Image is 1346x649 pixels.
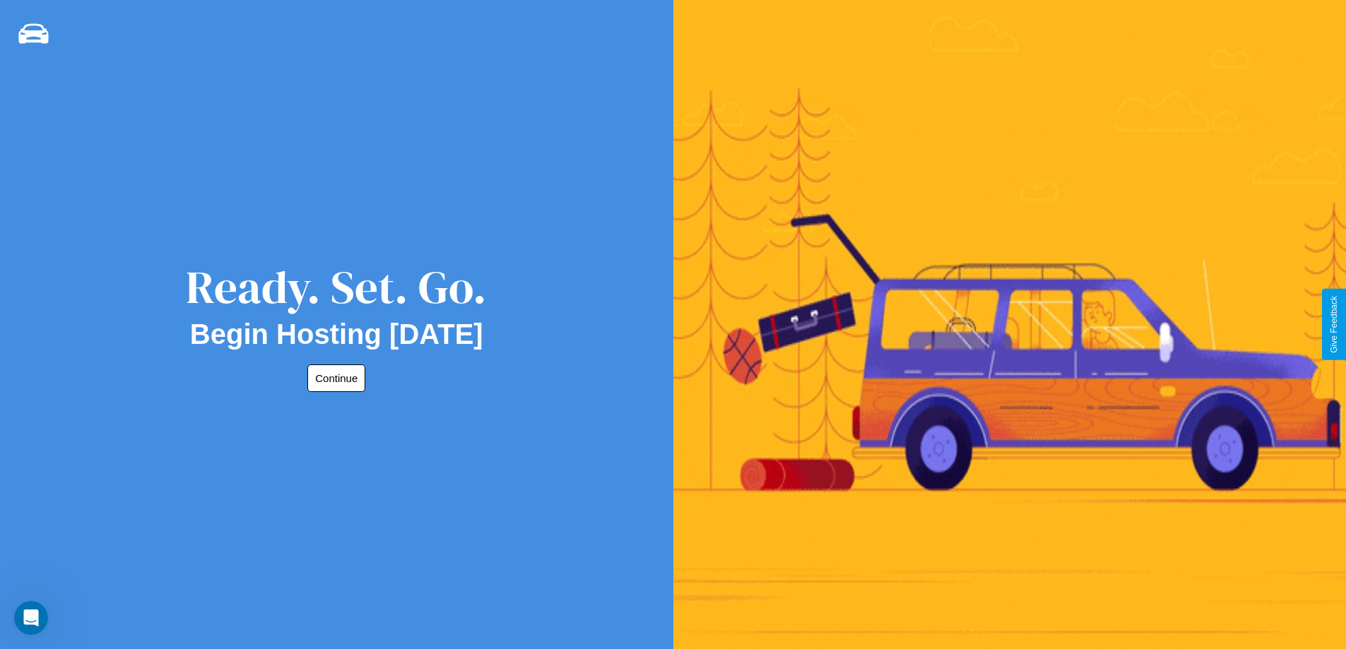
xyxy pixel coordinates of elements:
[186,256,487,318] div: Ready. Set. Go.
[190,318,483,350] h2: Begin Hosting [DATE]
[307,364,365,392] button: Continue
[1329,296,1339,353] div: Give Feedback
[14,601,48,635] iframe: Intercom live chat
